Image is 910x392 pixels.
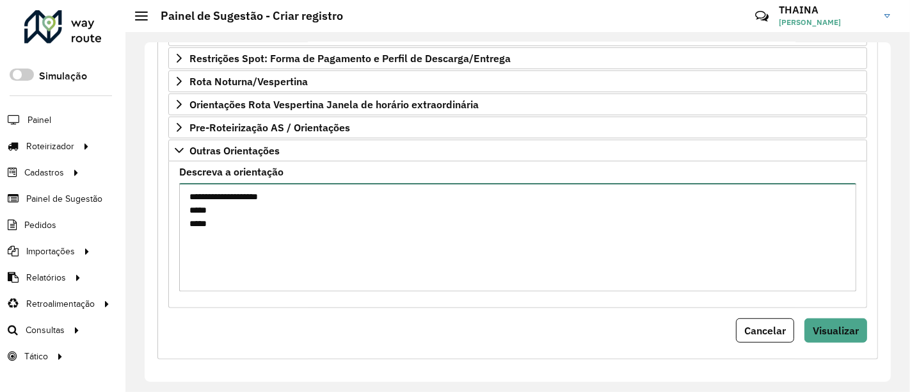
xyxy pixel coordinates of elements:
span: Outras Orientações [189,145,280,156]
a: Pre-Roteirização AS / Orientações [168,117,867,138]
span: Rota Noturna/Vespertina [189,76,308,86]
span: Consultas [26,323,65,337]
span: Pedidos [24,218,56,232]
span: Painel de Sugestão [26,192,102,206]
span: Tático [24,350,48,363]
span: Restrições Spot: Forma de Pagamento e Perfil de Descarga/Entrega [189,53,511,63]
span: Orientações Rota Vespertina Janela de horário extraordinária [189,99,479,110]
a: Rota Noturna/Vespertina [168,70,867,92]
span: Cancelar [744,324,786,337]
a: Contato Rápido [748,3,776,30]
label: Descreva a orientação [179,164,283,179]
h2: Painel de Sugestão - Criar registro [148,9,343,23]
a: Orientações Rota Vespertina Janela de horário extraordinária [168,94,867,115]
span: Painel [28,113,51,127]
a: Restrições Spot: Forma de Pagamento e Perfil de Descarga/Entrega [168,47,867,69]
a: Outras Orientações [168,140,867,161]
button: Cancelar [736,318,794,343]
span: Visualizar [813,324,859,337]
span: Cadastros [24,166,64,179]
span: Retroalimentação [26,297,95,311]
label: Simulação [39,69,87,84]
span: Importações [26,245,75,258]
button: Visualizar [804,318,867,343]
span: Roteirizador [26,140,74,153]
div: Outras Orientações [168,161,867,308]
span: [PERSON_NAME] [779,17,875,28]
span: Relatórios [26,271,66,284]
h3: THAINA [779,4,875,16]
span: Pre-Roteirização AS / Orientações [189,122,350,133]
